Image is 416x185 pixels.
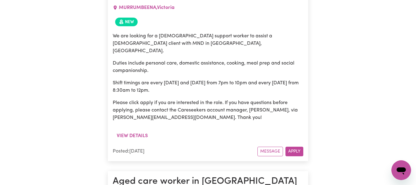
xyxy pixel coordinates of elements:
button: View details [113,130,152,142]
span: MURRUMBEENA , Victoria [119,5,175,10]
p: Shift timings are every [DATE] and [DATE] from 7pm to 10pm and every [DATE] from 8:30am to 12pm. [113,79,304,94]
span: Job posted within the last 30 days [115,18,138,26]
button: Message [257,147,283,156]
p: We are looking for a [DEMOGRAPHIC_DATA] support worker to assist a [DEMOGRAPHIC_DATA] client with... [113,32,304,55]
div: Posted: [DATE] [113,148,258,155]
iframe: Button to launch messaging window [391,160,411,180]
p: Please click apply if you are interested in the role. If you have questions before applying, plea... [113,99,304,121]
p: Duties include personal care, domestic assistance, cooking, meal prep and social companionship. [113,60,304,74]
button: Apply for this job [285,147,303,156]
